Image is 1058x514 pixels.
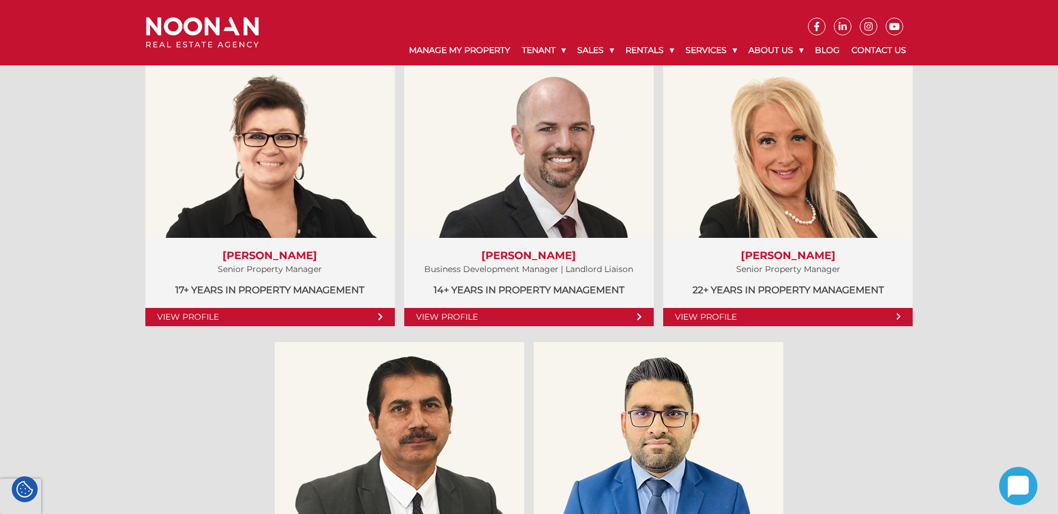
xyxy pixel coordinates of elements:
[620,35,680,65] a: Rentals
[680,35,743,65] a: Services
[157,283,383,297] p: 17+ years in Property Management
[416,283,642,297] p: 14+ years in Property Management
[675,283,901,297] p: 22+ years in Property Management
[403,35,516,65] a: Manage My Property
[416,250,642,263] h3: [PERSON_NAME]
[146,17,259,48] img: Noonan Real Estate Agency
[743,35,809,65] a: About Us
[145,308,395,326] a: View Profile
[675,262,901,277] p: Senior Property Manager
[12,476,38,502] div: Cookie Settings
[571,35,620,65] a: Sales
[663,308,913,326] a: View Profile
[675,250,901,263] h3: [PERSON_NAME]
[404,308,654,326] a: View Profile
[516,35,571,65] a: Tenant
[846,35,912,65] a: Contact Us
[157,250,383,263] h3: [PERSON_NAME]
[416,262,642,277] p: Business Development Manager | Landlord Liaison
[809,35,846,65] a: Blog
[157,262,383,277] p: Senior Property Manager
